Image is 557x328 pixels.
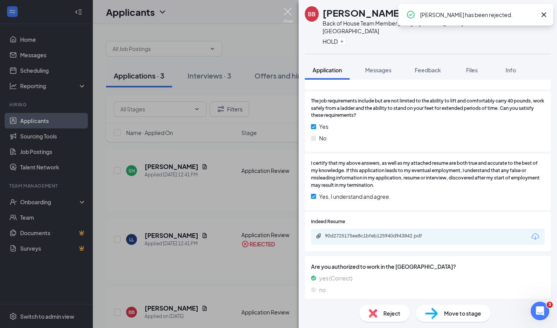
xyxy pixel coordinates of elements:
span: no [319,285,326,294]
span: Yes [319,122,328,131]
svg: Plus [340,39,344,44]
span: I certify that my above answers, as well as my attached resume are both true and accurate to the ... [311,160,545,189]
span: Info [506,67,516,73]
span: Move to stage [444,309,481,318]
button: Plus [338,37,346,45]
iframe: Intercom live chat [531,302,549,320]
span: Reject [383,309,400,318]
svg: Paperclip [316,233,322,239]
a: Paperclip90d2725175ee8c1bfeb125940d943842.pdf [316,233,441,240]
span: Feedback [415,67,441,73]
svg: CheckmarkCircle [406,10,415,19]
span: Yes, I understand and agree. [319,192,391,201]
div: BB [308,10,316,18]
h1: [PERSON_NAME] [323,6,403,19]
span: yes (Correct) [319,274,352,282]
span: Files [466,67,478,73]
span: Are you authorized to work in the [GEOGRAPHIC_DATA]? [311,262,545,271]
div: 90d2725175ee8c1bfeb125940d943842.pdf [325,233,433,239]
svg: Download [531,232,540,241]
div: Back of House Team Member_Entry at [PERSON_NAME][GEOGRAPHIC_DATA] [323,19,501,35]
span: 3 [547,302,553,308]
span: Indeed Resume [311,218,345,226]
svg: Cross [539,10,548,19]
div: [PERSON_NAME] has been rejected. [420,10,536,19]
span: HOLD [323,38,338,45]
span: Messages [365,67,391,73]
span: Application [313,67,342,73]
span: No [319,134,326,142]
span: The job requirements include but are not limited to the ability to lift and comfortably carry 40 ... [311,97,545,120]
